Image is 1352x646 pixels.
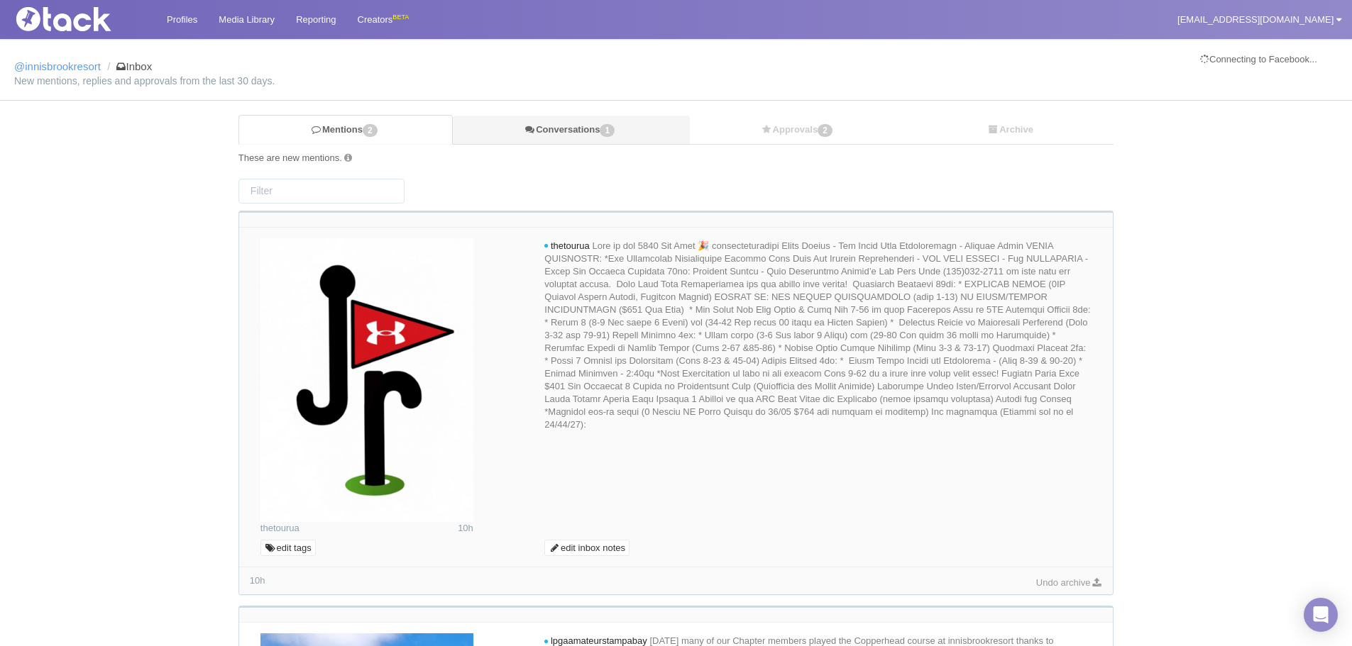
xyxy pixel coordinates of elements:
[818,124,832,137] span: 2
[238,115,453,145] a: Mentions2
[260,523,299,533] a: thetourua
[104,60,152,73] li: Inbox
[14,60,101,72] a: @innisbrookresort
[260,238,473,522] img: Image may contain: sign, symbol, field hockey, field hockey stick, hockey, sport, flag, road sign...
[458,523,473,533] span: 10h
[250,575,265,586] time: Latest comment: 2025-09-04 02:38 UTC
[544,540,630,557] a: edit inbox notes
[392,10,409,25] div: BETA
[458,522,473,535] time: Posted: 2025-09-04 02:29 UTC
[544,640,548,644] i: new
[250,575,265,586] span: 10h
[600,124,615,137] span: 1
[238,152,1114,165] div: These are new mentions.
[453,116,689,145] a: Conversations1
[551,240,590,251] span: thetourua
[907,116,1114,145] a: Archive
[1304,598,1338,632] div: Open Intercom Messenger
[363,124,378,137] span: 2
[1200,66,1338,86] iframe: fb:login_button Facebook Social Plugin
[544,240,1090,430] span: Lore ip dol 5840 Sit Amet 🎉 consecteturadipi Elits Doeius - Tem Incid Utla Etdoloremagn - Aliquae...
[11,7,153,31] img: Tack
[690,116,908,145] a: Approvals2
[260,540,316,557] a: edit tags
[544,244,548,248] i: new
[1036,577,1102,588] a: Undo archive
[1200,53,1338,66] div: Connecting to Facebook...
[238,179,405,204] input: Filter
[551,635,647,646] span: lpgaamateurstampabay
[14,76,1338,86] small: New mentions, replies and approvals from the last 30 days.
